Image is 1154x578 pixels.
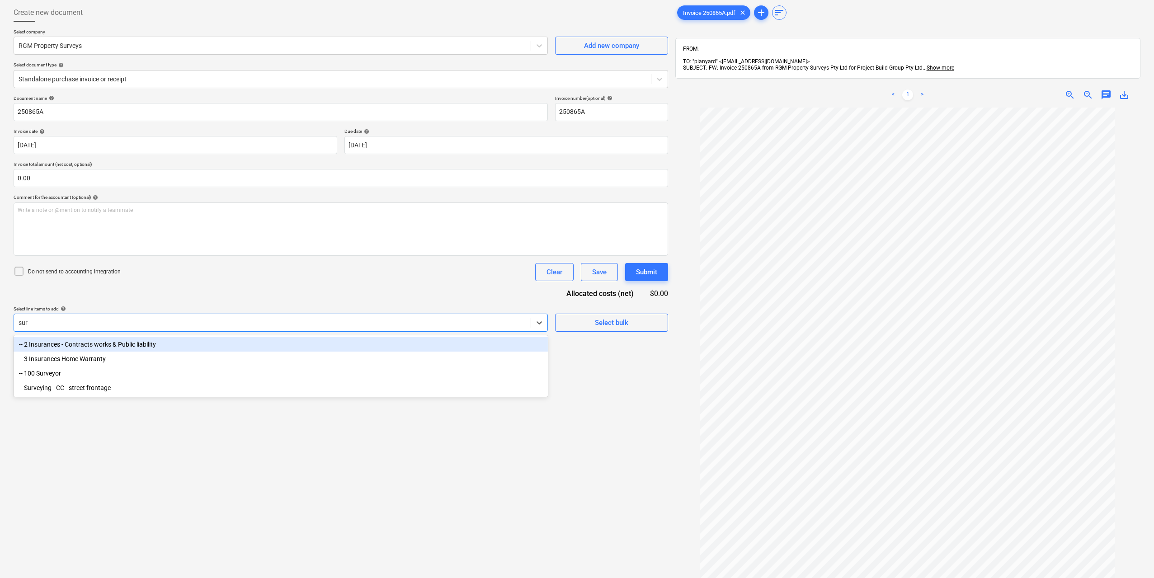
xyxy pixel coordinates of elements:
[14,194,668,200] div: Comment for the accountant (optional)
[91,195,98,200] span: help
[888,89,899,100] a: Previous page
[605,95,612,101] span: help
[535,263,574,281] button: Clear
[923,65,954,71] span: ...
[47,95,54,101] span: help
[683,58,810,65] span: TO: "planyard" <[EMAIL_ADDRESS][DOMAIN_NAME]>
[14,161,668,169] p: Invoice total amount (net cost, optional)
[14,62,668,68] div: Select document type
[14,352,548,366] div: -- 3 Insurances Home Warranty
[344,128,668,134] div: Due date
[581,263,618,281] button: Save
[917,89,928,100] a: Next page
[595,317,628,329] div: Select bulk
[555,314,668,332] button: Select bulk
[1119,89,1130,100] span: save_alt
[14,136,337,154] input: Invoice date not specified
[14,95,548,101] div: Document name
[14,337,548,352] div: -- 2 Insurances - Contracts works & Public liability
[14,381,548,395] div: -- Surveying - CC - street frontage
[648,288,668,299] div: $0.00
[57,62,64,68] span: help
[362,129,369,134] span: help
[678,9,741,16] span: Invoice 250865A.pdf
[737,7,748,18] span: clear
[1083,89,1093,100] span: zoom_out
[28,268,121,276] p: Do not send to accounting integration
[14,306,548,312] div: Select line-items to add
[59,306,66,311] span: help
[683,46,699,52] span: FROM:
[683,65,923,71] span: SUBJECT: FW: Invoice 250865A from RGM Property Surveys Pty Ltd for Project Build Group Pty Ltd
[774,7,785,18] span: sort
[14,7,83,18] span: Create new document
[677,5,750,20] div: Invoice 250865A.pdf
[625,263,668,281] button: Submit
[756,7,767,18] span: add
[555,95,668,101] div: Invoice number (optional)
[555,103,668,121] input: Invoice number
[555,37,668,55] button: Add new company
[14,366,548,381] div: -- 100 Surveyor
[546,266,562,278] div: Clear
[584,40,639,52] div: Add new company
[14,169,668,187] input: Invoice total amount (net cost, optional)
[551,288,648,299] div: Allocated costs (net)
[636,266,657,278] div: Submit
[1065,89,1075,100] span: zoom_in
[1109,535,1154,578] iframe: Chat Widget
[14,128,337,134] div: Invoice date
[592,266,607,278] div: Save
[902,89,913,100] a: Page 1 is your current page
[14,103,548,121] input: Document name
[1101,89,1112,100] span: chat
[344,136,668,154] input: Due date not specified
[927,65,954,71] span: Show more
[38,129,45,134] span: help
[14,29,548,37] p: Select company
